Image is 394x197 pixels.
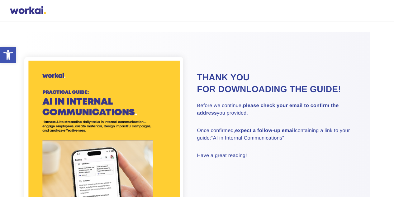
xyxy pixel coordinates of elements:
em: “AI in Internal Communications” [211,135,284,141]
p: Before we continue, you provided. [197,102,354,117]
h2: Thank you for downloading the guide! [197,71,354,95]
strong: please check your email to confirm the address [197,103,339,116]
strong: expect a follow-up email [235,128,295,133]
p: Have a great reading! [197,152,354,160]
p: Once confirmed, containing a link to your guide: [197,127,354,142]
